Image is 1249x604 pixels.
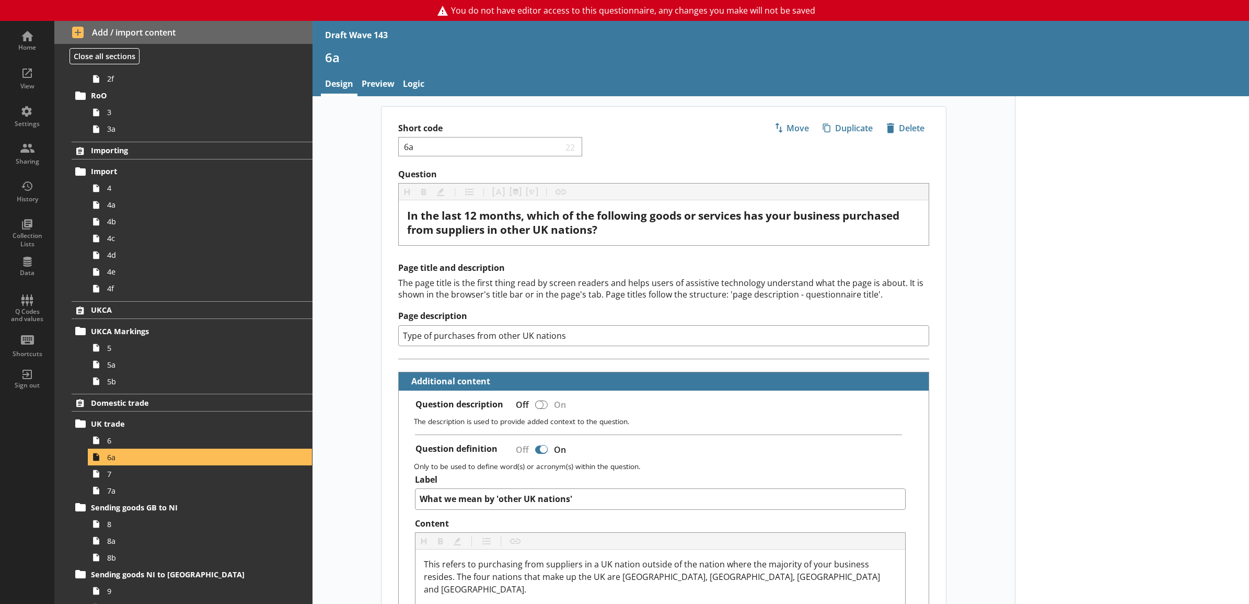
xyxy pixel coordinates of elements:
span: Sending goods GB to NI [91,503,265,512]
span: Importing [91,145,265,155]
a: RoO [72,87,312,104]
div: Home [9,43,45,52]
span: RoO [91,90,265,100]
button: Delete [882,119,929,137]
label: Short code [398,123,664,134]
div: Shortcuts [9,350,45,358]
a: UKCA [72,301,312,319]
span: Domestic trade [91,398,265,408]
span: UK trade [91,419,265,429]
div: History [9,195,45,203]
label: Question definition [415,443,498,454]
div: Sign out [9,381,45,390]
a: 9 [88,583,312,599]
span: 5b [107,377,270,386]
a: UK trade [72,415,312,432]
span: 5 [107,343,270,353]
label: Question description [415,399,503,410]
li: ImportingImport44a4b4c4d4e4f [54,142,313,297]
span: 8b [107,553,270,563]
span: Duplicate [818,120,877,136]
span: 6a [107,452,270,462]
div: Sharing [9,157,45,166]
label: Content [415,518,906,529]
a: 2f [88,71,312,87]
a: 4b [88,213,312,230]
span: 22 [563,142,577,152]
a: Preview [357,74,399,96]
p: Only to be used to define word(s) or acronym(s) within the question. [414,461,920,471]
a: 3 [88,104,312,121]
div: Draft Wave 143 [325,29,388,41]
a: 8b [88,549,312,566]
li: Import44a4b4c4d4e4f [76,163,313,297]
textarea: What we mean by 'other UK nations' [415,488,906,510]
span: In the last 12 months, which of the following goods or services has your business purchased from ... [407,208,902,237]
div: View [9,82,45,90]
div: On [550,395,574,414]
a: 7a [88,482,312,499]
li: UK trade66a77a [76,415,313,499]
label: Label [415,474,906,485]
span: 4b [107,216,270,226]
a: 8a [88,532,312,549]
span: This refers to purchasing from suppliers in a UK nation outside of the nation where the majority ... [424,559,882,595]
button: Duplicate [818,119,877,137]
a: 3a [88,121,312,138]
span: 2f [107,74,270,84]
a: 8 [88,516,312,532]
span: 4c [107,233,270,243]
li: UKCAUKCA Markings55a5b [54,301,313,390]
a: 7 [88,465,312,482]
span: 4d [107,250,270,260]
a: UKCA Markings [72,323,312,339]
div: Collection Lists [9,232,45,248]
a: 4c [88,230,312,247]
li: RoO33a [76,87,313,138]
button: Move [769,119,814,137]
span: 5a [107,360,270,370]
a: Logic [399,74,429,96]
div: Settings [9,120,45,128]
div: Content [424,558,897,596]
a: 6a [88,449,312,465]
span: 3 [107,107,270,117]
span: Add / import content [72,27,295,38]
a: Design [321,74,357,96]
label: Page description [398,311,929,322]
a: 4d [88,247,312,264]
div: Q Codes and values [9,308,45,323]
a: 4f [88,280,312,297]
p: The description is used to provide added context to the question. [414,416,920,426]
span: UKCA Markings [91,326,265,336]
div: Off [507,395,533,414]
span: 4f [107,283,270,293]
span: 6 [107,436,270,446]
span: UKCA [91,305,265,315]
label: Question [398,169,929,180]
a: Domestic trade [72,394,312,412]
div: On [550,440,574,459]
a: 5a [88,356,312,373]
span: 3a [107,124,270,134]
span: Import [91,166,265,176]
span: 7a [107,486,270,496]
h2: Page title and description [398,263,929,273]
span: 8 [107,519,270,529]
a: 5 [88,339,312,356]
span: Move [770,120,813,136]
li: UKCA Markings55a5b [76,323,313,390]
span: Sending goods NI to [GEOGRAPHIC_DATA] [91,569,265,579]
button: Additional content [403,372,492,391]
a: Sending goods GB to NI [72,499,312,516]
a: 4a [88,197,312,213]
span: 4e [107,267,270,277]
span: Delete [882,120,929,136]
button: Add / import content [54,21,313,44]
a: 5b [88,373,312,390]
h1: 6a [325,49,1237,65]
div: Data [9,269,45,277]
div: Off [507,440,533,459]
a: Sending goods NI to [GEOGRAPHIC_DATA] [72,566,312,583]
span: 4 [107,183,270,193]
